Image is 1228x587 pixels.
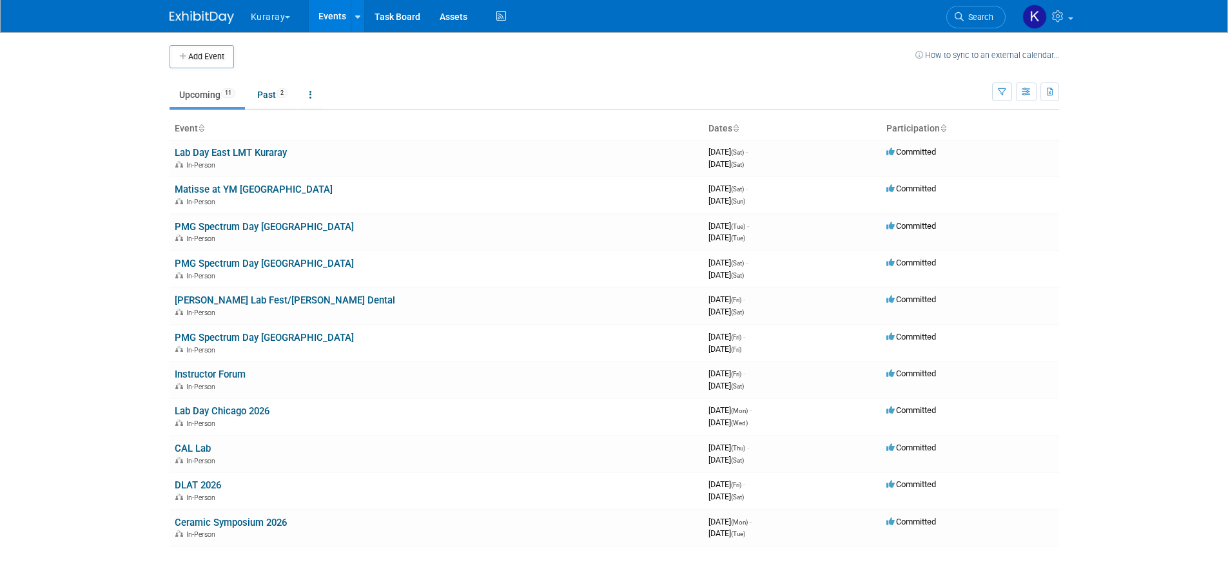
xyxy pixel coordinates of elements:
span: Committed [886,369,936,378]
span: (Tue) [731,235,745,242]
img: In-Person Event [175,530,183,537]
span: [DATE] [708,479,745,489]
span: In-Person [186,383,219,391]
span: (Sat) [731,309,744,316]
a: Search [946,6,1006,28]
span: Committed [886,184,936,193]
button: Add Event [170,45,234,68]
span: (Sat) [731,494,744,501]
span: [DATE] [708,492,744,501]
span: [DATE] [708,332,745,342]
span: [DATE] [708,418,748,427]
span: (Sat) [731,383,744,390]
a: Upcoming11 [170,82,245,107]
span: [DATE] [708,369,745,378]
a: Past2 [248,82,297,107]
a: Ceramic Symposium 2026 [175,517,287,528]
span: (Fri) [731,346,741,353]
span: (Fri) [731,481,741,488]
a: Sort by Event Name [198,123,204,133]
a: Sort by Participation Type [940,123,946,133]
a: PMG Spectrum Day [GEOGRAPHIC_DATA] [175,221,354,233]
span: In-Person [186,494,219,502]
span: - [746,184,748,193]
span: Committed [886,332,936,342]
span: [DATE] [708,294,745,304]
span: Committed [886,517,936,526]
span: [DATE] [708,455,744,465]
span: - [743,479,745,489]
a: [PERSON_NAME] Lab Fest/[PERSON_NAME] Dental [175,294,395,306]
img: In-Person Event [175,198,183,204]
span: Committed [886,147,936,157]
img: In-Person Event [175,494,183,500]
span: [DATE] [708,233,745,242]
span: (Tue) [731,530,745,537]
span: Committed [886,294,936,304]
span: (Sat) [731,260,744,267]
img: In-Person Event [175,309,183,315]
span: - [743,332,745,342]
span: (Sat) [731,149,744,156]
span: [DATE] [708,381,744,390]
th: Dates [703,118,881,140]
img: In-Person Event [175,383,183,389]
span: - [746,258,748,267]
img: In-Person Event [175,235,183,241]
span: (Fri) [731,370,741,378]
span: [DATE] [708,517,752,526]
span: [DATE] [708,147,748,157]
img: In-Person Event [175,419,183,426]
img: ExhibitDay [170,11,234,24]
span: 2 [277,88,288,98]
span: Committed [886,221,936,231]
span: Search [964,12,993,22]
span: [DATE] [708,159,744,169]
span: (Sat) [731,457,744,464]
span: - [747,443,749,452]
th: Event [170,118,703,140]
a: Lab Day East LMT Kuraray [175,147,287,159]
a: Lab Day Chicago 2026 [175,405,269,417]
span: In-Person [186,530,219,539]
img: In-Person Event [175,272,183,278]
img: In-Person Event [175,161,183,168]
span: Committed [886,479,936,489]
span: In-Person [186,235,219,243]
th: Participation [881,118,1059,140]
span: (Wed) [731,419,748,427]
span: Committed [886,443,936,452]
span: [DATE] [708,344,741,354]
img: In-Person Event [175,346,183,352]
span: In-Person [186,457,219,465]
span: [DATE] [708,443,749,452]
span: [DATE] [708,307,744,316]
a: PMG Spectrum Day [GEOGRAPHIC_DATA] [175,332,354,343]
span: In-Person [186,272,219,280]
span: - [743,369,745,378]
span: - [747,221,749,231]
a: CAL Lab [175,443,211,454]
span: (Sun) [731,198,745,205]
img: Karla Harris [1022,5,1047,29]
span: - [746,147,748,157]
span: - [743,294,745,304]
span: 11 [221,88,235,98]
span: In-Person [186,419,219,428]
a: Sort by Start Date [732,123,739,133]
a: DLAT 2026 [175,479,221,491]
span: [DATE] [708,184,748,193]
span: In-Person [186,346,219,354]
span: (Sat) [731,161,744,168]
span: In-Person [186,161,219,169]
span: In-Person [186,198,219,206]
a: PMG Spectrum Day [GEOGRAPHIC_DATA] [175,258,354,269]
span: [DATE] [708,270,744,280]
span: Committed [886,405,936,415]
a: Matisse at YM [GEOGRAPHIC_DATA] [175,184,333,195]
span: [DATE] [708,528,745,538]
span: - [750,517,752,526]
span: [DATE] [708,221,749,231]
span: [DATE] [708,405,752,415]
span: - [750,405,752,415]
